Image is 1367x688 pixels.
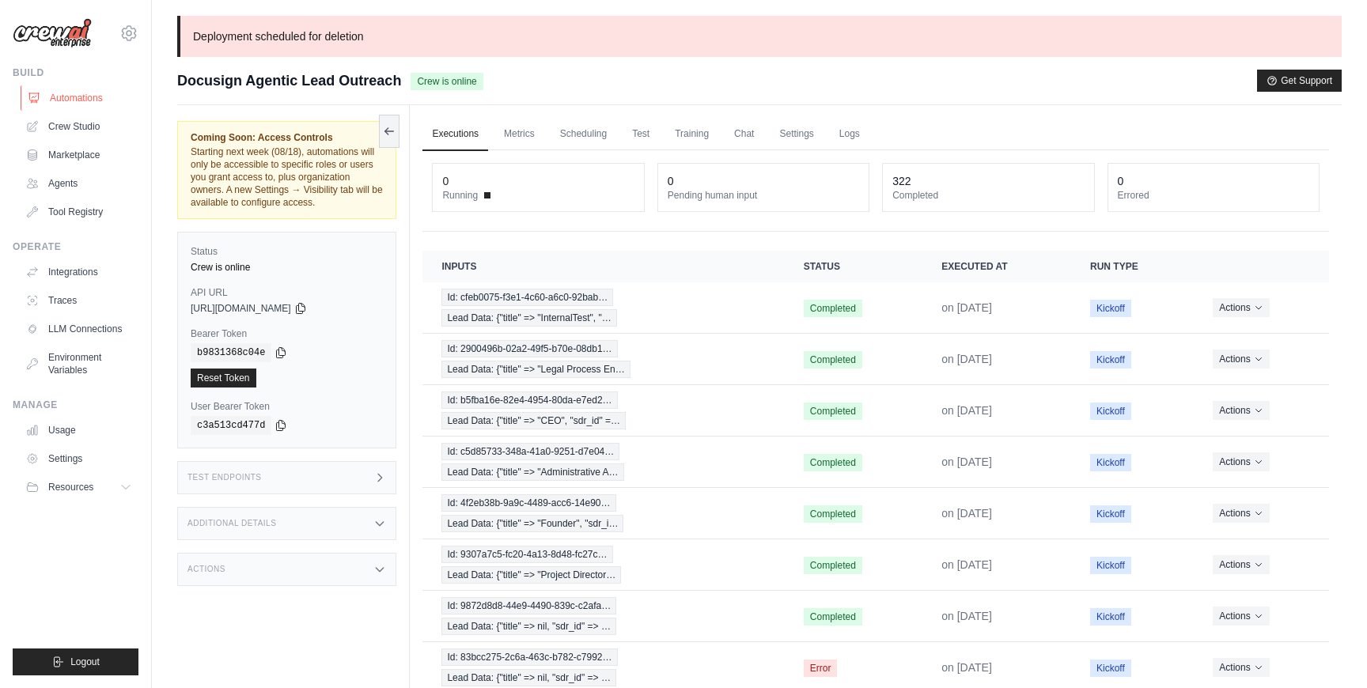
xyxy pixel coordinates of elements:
a: Integrations [19,259,138,285]
label: Status [191,245,383,258]
p: Deployment scheduled for deletion [177,16,1342,57]
span: Logout [70,656,100,668]
a: Usage [19,418,138,443]
time: June 2, 2025 at 17:04 CDT [941,456,992,468]
h3: Additional Details [187,519,276,528]
a: Reset Token [191,369,256,387]
button: Actions for execution [1213,504,1269,523]
a: Training [665,118,718,151]
a: Chat [725,118,763,151]
time: May 29, 2025 at 17:08 CDT [941,661,992,674]
span: Completed [804,454,862,471]
a: View execution details for Id [441,648,765,686]
h3: Actions [187,565,225,574]
a: Marketplace [19,142,138,168]
th: Run Type [1071,251,1194,282]
a: Automations [21,85,140,111]
img: Logo [13,18,92,48]
a: Tool Registry [19,199,138,225]
span: Lead Data: {"title" => nil, "sdr_id" => … [441,669,616,686]
a: View execution details for Id [441,546,765,584]
span: Kickoff [1090,403,1131,420]
label: User Bearer Token [191,400,383,413]
a: Agents [19,171,138,196]
div: 322 [892,173,911,189]
button: Resources [19,474,138,500]
span: Kickoff [1090,608,1131,626]
time: May 29, 2025 at 17:08 CDT [941,558,992,571]
a: Metrics [494,118,544,151]
div: 0 [1118,173,1124,189]
span: Kickoff [1090,351,1131,369]
span: Lead Data: {"title" => "Legal Process En… [441,361,630,378]
code: b9831368c04e [191,343,271,362]
dt: Errored [1118,189,1309,202]
a: Traces [19,288,138,313]
span: Kickoff [1090,557,1131,574]
label: API URL [191,286,383,299]
button: Actions for execution [1213,555,1269,574]
button: Actions for execution [1213,607,1269,626]
span: Completed [804,505,862,523]
span: Lead Data: {"title" => "Administrative A… [441,463,623,481]
a: LLM Connections [19,316,138,342]
th: Status [785,251,922,282]
dt: Completed [892,189,1084,202]
span: Completed [804,608,862,626]
a: Environment Variables [19,345,138,383]
span: Lead Data: {"title" => "CEO", "sdr_id" =… [441,412,626,429]
span: Coming Soon: Access Controls [191,131,383,144]
a: Logs [830,118,869,151]
a: Crew Studio [19,114,138,139]
a: View execution details for Id [441,340,765,378]
span: Lead Data: {"title" => "InternalTest", "… [441,309,616,327]
th: Executed at [922,251,1071,282]
span: Kickoff [1090,454,1131,471]
time: May 29, 2025 at 17:08 CDT [941,610,992,622]
span: Completed [804,403,862,420]
span: Docusign Agentic Lead Outreach [177,70,401,92]
button: Actions for execution [1213,298,1269,317]
span: Running [442,189,478,202]
span: Id: 2900496b-02a2-49f5-b70e-08db1… [441,340,617,357]
button: Actions for execution [1213,658,1269,677]
span: Id: 9872d8d8-44e9-4490-839c-c2afa… [441,597,616,614]
span: Id: cfeb0075-f3e1-4c60-a6c0-92bab… [441,289,613,306]
a: View execution details for Id [441,443,765,481]
button: Actions for execution [1213,401,1269,420]
button: Get Support [1257,70,1342,92]
button: Actions for execution [1213,452,1269,471]
a: Scheduling [551,118,616,151]
th: Inputs [422,251,784,282]
span: Starting next week (08/18), automations will only be accessible to specific roles or users you gr... [191,146,383,208]
span: Id: 9307a7c5-fc20-4a13-8d48-fc27c… [441,546,612,563]
time: June 2, 2025 at 17:04 CDT [941,353,992,365]
button: Actions for execution [1213,350,1269,369]
div: 0 [668,173,674,189]
label: Bearer Token [191,327,383,340]
a: View execution details for Id [441,494,765,532]
span: Lead Data: {"title" => "Project Director… [441,566,621,584]
time: June 2, 2025 at 17:03 CDT [941,507,992,520]
button: Logout [13,648,138,675]
iframe: Chat Widget [1288,612,1367,688]
a: View execution details for Id [441,289,765,327]
a: Test [623,118,659,151]
span: Id: c5d85733-348a-41a0-9251-d7e04… [441,443,619,460]
span: Lead Data: {"title" => "Founder", "sdr_i… [441,515,623,532]
span: Kickoff [1090,300,1131,317]
a: View execution details for Id [441,391,765,429]
div: Crew is online [191,261,383,274]
time: June 2, 2025 at 17:04 CDT [941,301,992,314]
span: Completed [804,557,862,574]
span: Id: 83bcc275-2c6a-463c-b782-c7992… [441,648,617,666]
div: 0 [442,173,449,189]
span: Lead Data: {"title" => nil, "sdr_id" => … [441,618,616,635]
span: Completed [804,300,862,317]
a: View execution details for Id [441,597,765,635]
span: [URL][DOMAIN_NAME] [191,302,291,315]
span: Id: b5fba16e-82e4-4954-80da-e7ed2… [441,391,617,409]
span: Id: 4f2eb38b-9a9c-4489-acc6-14e90… [441,494,615,512]
span: Resources [48,481,93,493]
